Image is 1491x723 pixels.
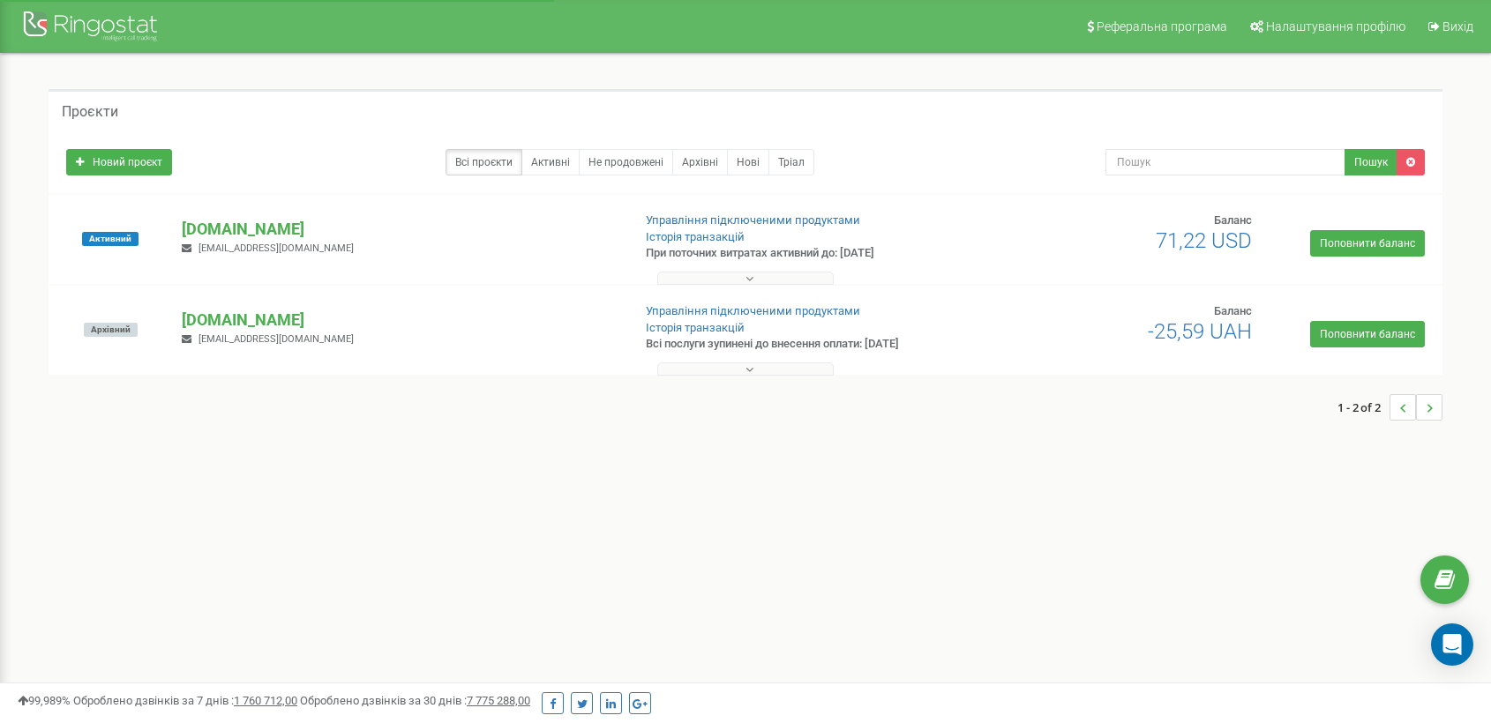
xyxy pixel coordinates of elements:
p: [DOMAIN_NAME] [182,309,617,332]
a: Тріал [768,149,814,175]
span: 71,22 USD [1156,228,1252,253]
p: [DOMAIN_NAME] [182,218,617,241]
span: Налаштування профілю [1266,19,1405,34]
a: Історія транзакцій [646,321,745,334]
span: -25,59 UAH [1148,319,1252,344]
span: Вихід [1442,19,1473,34]
span: Баланс [1214,304,1252,317]
a: Поповнити баланс [1310,321,1425,347]
a: Архівні [672,149,728,175]
span: Оброблено дзвінків за 30 днів : [300,694,530,707]
a: Активні [521,149,580,175]
span: Активний [82,232,139,246]
p: При поточних витратах активний до: [DATE] [646,245,966,262]
a: Історія транзакцій [646,230,745,243]
span: Реферальна програма [1097,19,1227,34]
span: [EMAIL_ADDRESS][DOMAIN_NAME] [199,333,354,345]
div: Open Intercom Messenger [1431,623,1473,666]
span: Архівний [84,323,138,337]
a: Поповнити баланс [1310,230,1425,257]
nav: ... [1337,376,1442,438]
a: Управління підключеними продуктами [646,304,860,317]
span: [EMAIL_ADDRESS][DOMAIN_NAME] [199,242,354,254]
p: Всі послуги зупинені до внесення оплати: [DATE] [646,336,966,353]
input: Пошук [1105,149,1346,175]
a: Всі проєкти [446,149,522,175]
a: Не продовжені [579,149,673,175]
a: Управління підключеними продуктами [646,213,860,227]
span: 99,989% [18,694,71,707]
span: 1 - 2 of 2 [1337,394,1390,421]
a: Новий проєкт [66,149,172,175]
h5: Проєкти [62,104,118,120]
u: 1 760 712,00 [234,694,297,707]
a: Нові [727,149,769,175]
span: Оброблено дзвінків за 7 днів : [73,694,297,707]
button: Пошук [1345,149,1397,175]
span: Баланс [1214,213,1252,227]
u: 7 775 288,00 [467,694,530,707]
